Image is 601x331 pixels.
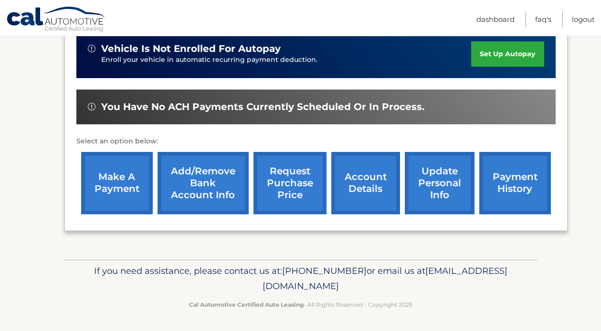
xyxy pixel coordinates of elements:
[535,11,551,27] a: FAQ's
[101,43,281,55] span: vehicle is not enrolled for autopay
[88,45,95,52] img: alert-white.svg
[572,11,595,27] a: Logout
[253,152,327,214] a: request purchase price
[101,101,424,113] span: You have no ACH payments currently scheduled or in process.
[71,300,531,310] p: - All Rights Reserved - Copyright 2025
[71,263,531,294] p: If you need assistance, please contact us at: or email us at
[88,103,95,110] img: alert-white.svg
[81,152,153,214] a: make a payment
[6,6,106,34] a: Cal Automotive
[331,152,400,214] a: account details
[101,55,472,65] p: Enroll your vehicle in automatic recurring payment deduction.
[476,11,515,27] a: Dashboard
[471,41,544,67] a: set up autopay
[479,152,551,214] a: payment history
[158,152,249,214] a: Add/Remove bank account info
[189,301,304,308] strong: Cal Automotive Certified Auto Leasing
[282,265,367,276] span: [PHONE_NUMBER]
[405,152,474,214] a: update personal info
[76,136,556,147] p: Select an option below:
